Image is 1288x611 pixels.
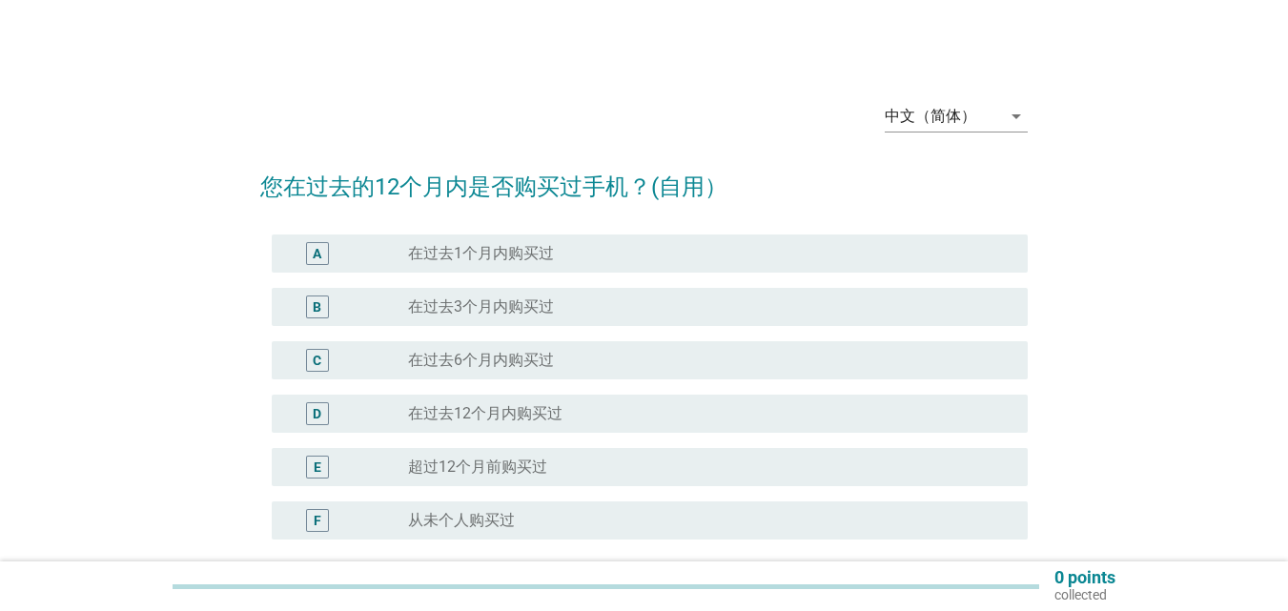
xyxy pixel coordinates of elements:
label: 在过去12个月内购买过 [408,404,562,423]
div: F [314,511,321,531]
div: D [313,404,321,424]
h2: 您在过去的12个月内是否购买过手机？(自用） [260,151,1028,204]
i: arrow_drop_down [1005,105,1028,128]
div: 中文（简体） [885,108,976,125]
label: 在过去6个月内购买过 [408,351,554,370]
div: E [314,458,321,478]
label: 从未个人购买过 [408,511,515,530]
label: 在过去3个月内购买过 [408,297,554,316]
div: B [313,297,321,317]
p: 0 points [1054,569,1115,586]
div: A [313,244,321,264]
label: 超过12个月前购买过 [408,458,547,477]
p: collected [1054,586,1115,603]
label: 在过去1个月内购买过 [408,244,554,263]
div: C [313,351,321,371]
